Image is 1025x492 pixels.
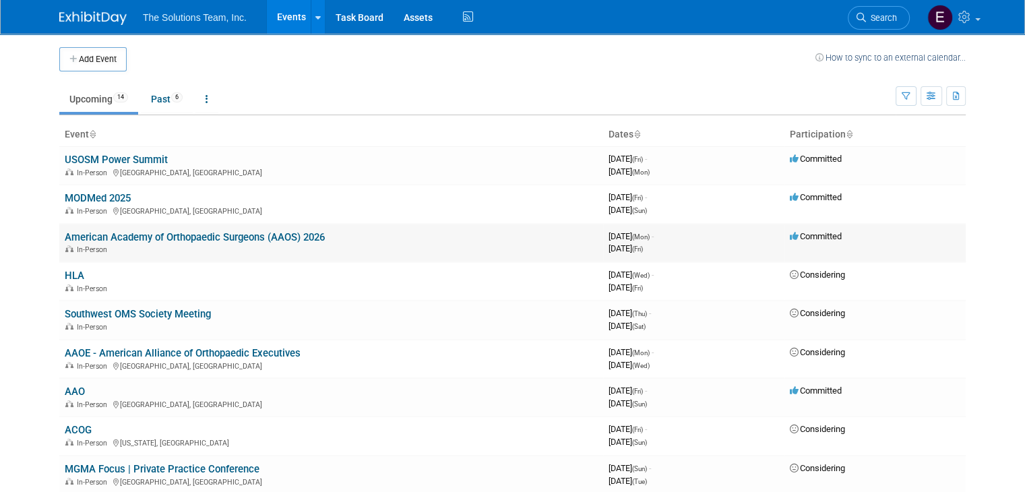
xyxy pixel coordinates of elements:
span: In-Person [77,439,111,448]
a: Upcoming14 [59,86,138,112]
span: [DATE] [609,243,643,253]
img: In-Person Event [65,439,73,445]
span: [DATE] [609,205,647,215]
span: Committed [790,154,842,164]
a: American Academy of Orthopaedic Surgeons (AAOS) 2026 [65,231,325,243]
span: [DATE] [609,476,647,486]
th: Event [59,123,603,146]
span: - [649,308,651,318]
div: [GEOGRAPHIC_DATA], [GEOGRAPHIC_DATA] [65,360,598,371]
img: Eli Gooden [927,5,953,30]
span: [DATE] [609,282,643,293]
img: In-Person Event [65,362,73,369]
span: (Wed) [632,362,650,369]
span: (Sun) [632,465,647,472]
span: Considering [790,308,845,318]
span: [DATE] [609,437,647,447]
span: 14 [113,92,128,102]
span: In-Person [77,478,111,487]
th: Dates [603,123,784,146]
span: In-Person [77,207,111,216]
span: [DATE] [609,398,647,408]
span: - [645,386,647,396]
span: - [645,192,647,202]
a: Southwest OMS Society Meeting [65,308,211,320]
img: ExhibitDay [59,11,127,25]
span: In-Person [77,362,111,371]
a: HLA [65,270,84,282]
div: [GEOGRAPHIC_DATA], [GEOGRAPHIC_DATA] [65,166,598,177]
a: USOSM Power Summit [65,154,168,166]
span: (Fri) [632,284,643,292]
span: (Sun) [632,207,647,214]
span: Committed [790,231,842,241]
span: - [652,231,654,241]
th: Participation [784,123,966,146]
img: In-Person Event [65,207,73,214]
span: - [645,424,647,434]
span: In-Person [77,400,111,409]
span: (Sat) [632,323,646,330]
div: [GEOGRAPHIC_DATA], [GEOGRAPHIC_DATA] [65,205,598,216]
span: In-Person [77,323,111,332]
span: [DATE] [609,270,654,280]
span: - [652,270,654,280]
a: AAO [65,386,85,398]
span: (Wed) [632,272,650,279]
span: (Fri) [632,245,643,253]
span: Considering [790,424,845,434]
span: Considering [790,347,845,357]
span: [DATE] [609,321,646,331]
span: Search [866,13,897,23]
span: Committed [790,386,842,396]
span: Committed [790,192,842,202]
span: In-Person [77,245,111,254]
img: In-Person Event [65,245,73,252]
img: In-Person Event [65,478,73,485]
span: (Mon) [632,168,650,176]
span: [DATE] [609,424,647,434]
a: Past6 [141,86,193,112]
img: In-Person Event [65,400,73,407]
span: (Tue) [632,478,647,485]
span: Considering [790,270,845,280]
span: 6 [171,92,183,102]
span: [DATE] [609,463,651,473]
img: In-Person Event [65,284,73,291]
span: [DATE] [609,231,654,241]
img: In-Person Event [65,323,73,330]
a: Sort by Participation Type [846,129,852,140]
span: [DATE] [609,192,647,202]
span: In-Person [77,168,111,177]
a: Sort by Event Name [89,129,96,140]
a: AAOE - American Alliance of Orthopaedic Executives [65,347,301,359]
span: (Sun) [632,400,647,408]
span: In-Person [77,284,111,293]
span: (Fri) [632,194,643,202]
span: (Fri) [632,156,643,163]
span: (Mon) [632,349,650,357]
span: (Thu) [632,310,647,317]
span: [DATE] [609,154,647,164]
span: [DATE] [609,347,654,357]
div: [US_STATE], [GEOGRAPHIC_DATA] [65,437,598,448]
div: [GEOGRAPHIC_DATA], [GEOGRAPHIC_DATA] [65,398,598,409]
span: - [649,463,651,473]
button: Add Event [59,47,127,71]
a: Sort by Start Date [633,129,640,140]
span: - [645,154,647,164]
span: (Mon) [632,233,650,241]
span: [DATE] [609,166,650,177]
img: In-Person Event [65,168,73,175]
a: Search [848,6,910,30]
span: (Sun) [632,439,647,446]
div: [GEOGRAPHIC_DATA], [GEOGRAPHIC_DATA] [65,476,598,487]
span: Considering [790,463,845,473]
span: [DATE] [609,360,650,370]
a: How to sync to an external calendar... [815,53,966,63]
a: MODMed 2025 [65,192,131,204]
span: [DATE] [609,308,651,318]
span: (Fri) [632,388,643,395]
span: [DATE] [609,386,647,396]
span: - [652,347,654,357]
